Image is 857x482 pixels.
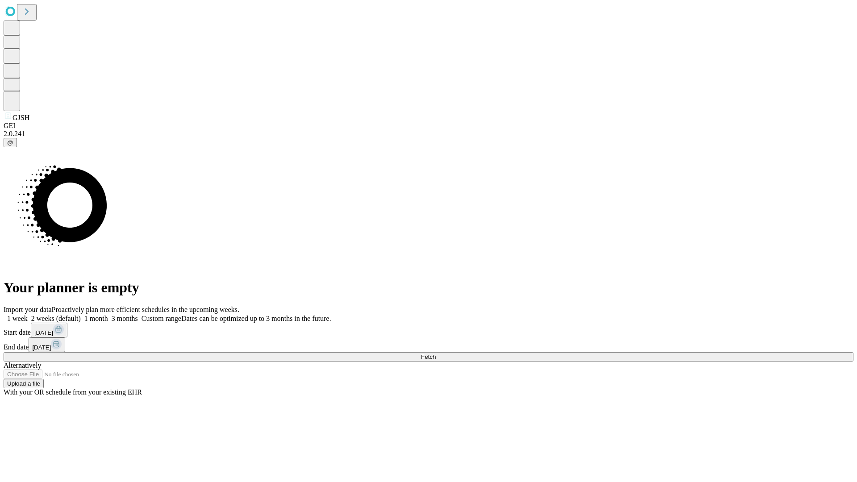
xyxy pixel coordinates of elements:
div: 2.0.241 [4,130,853,138]
span: Proactively plan more efficient schedules in the upcoming weeks. [52,306,239,313]
span: 1 week [7,315,28,322]
button: @ [4,138,17,147]
span: 3 months [112,315,138,322]
span: [DATE] [34,329,53,336]
div: End date [4,337,853,352]
span: Import your data [4,306,52,313]
span: Custom range [141,315,181,322]
h1: Your planner is empty [4,279,853,296]
span: 2 weeks (default) [31,315,81,322]
span: Dates can be optimized up to 3 months in the future. [181,315,331,322]
button: Upload a file [4,379,44,388]
button: [DATE] [29,337,65,352]
div: Start date [4,323,853,337]
span: Alternatively [4,361,41,369]
span: @ [7,139,13,146]
span: GJSH [12,114,29,121]
div: GEI [4,122,853,130]
span: 1 month [84,315,108,322]
button: [DATE] [31,323,67,337]
span: [DATE] [32,344,51,351]
span: With your OR schedule from your existing EHR [4,388,142,396]
span: Fetch [421,353,436,360]
button: Fetch [4,352,853,361]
